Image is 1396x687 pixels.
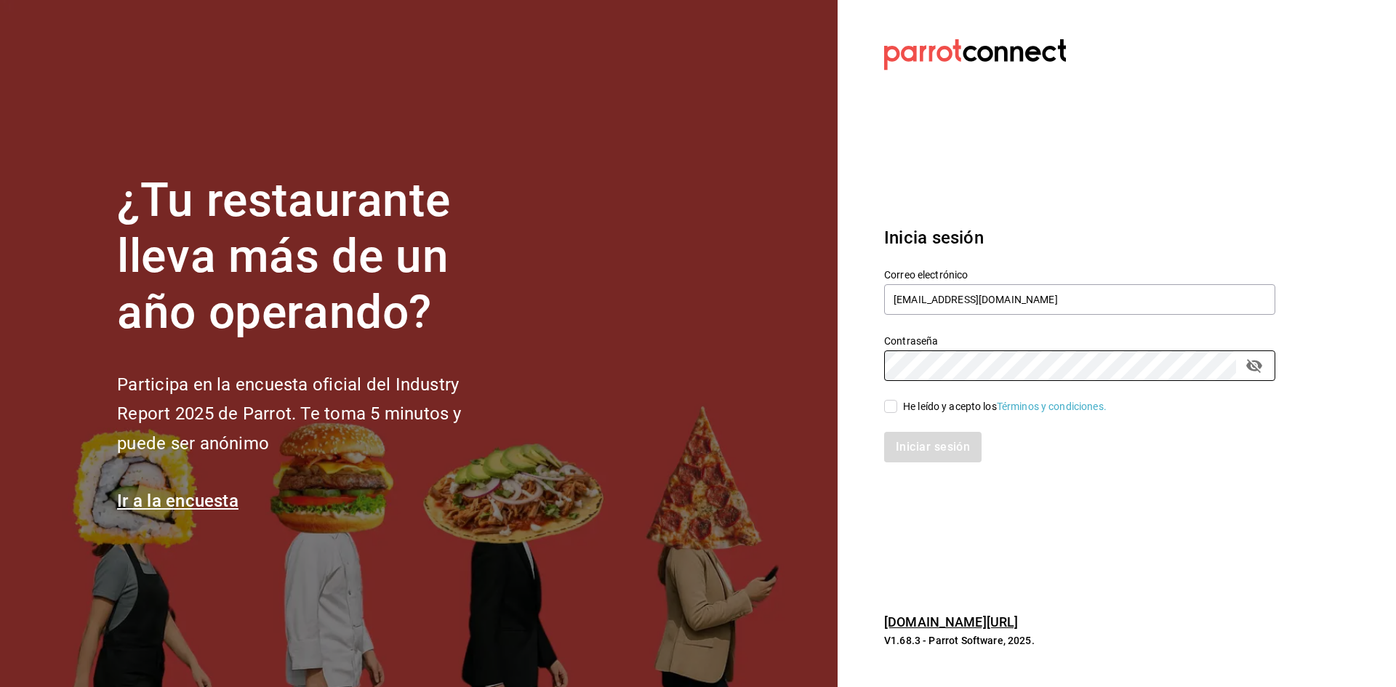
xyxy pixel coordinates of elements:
a: [DOMAIN_NAME][URL] [884,614,1018,630]
a: Términos y condiciones. [997,401,1107,412]
h3: Inicia sesión [884,225,1275,251]
p: V1.68.3 - Parrot Software, 2025. [884,633,1275,648]
label: Correo electrónico [884,270,1275,280]
h1: ¿Tu restaurante lleva más de un año operando? [117,173,510,340]
button: passwordField [1242,353,1267,378]
div: He leído y acepto los [903,399,1107,414]
label: Contraseña [884,336,1275,346]
h2: Participa en la encuesta oficial del Industry Report 2025 de Parrot. Te toma 5 minutos y puede se... [117,370,510,459]
input: Ingresa tu correo electrónico [884,284,1275,315]
a: Ir a la encuesta [117,491,238,511]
